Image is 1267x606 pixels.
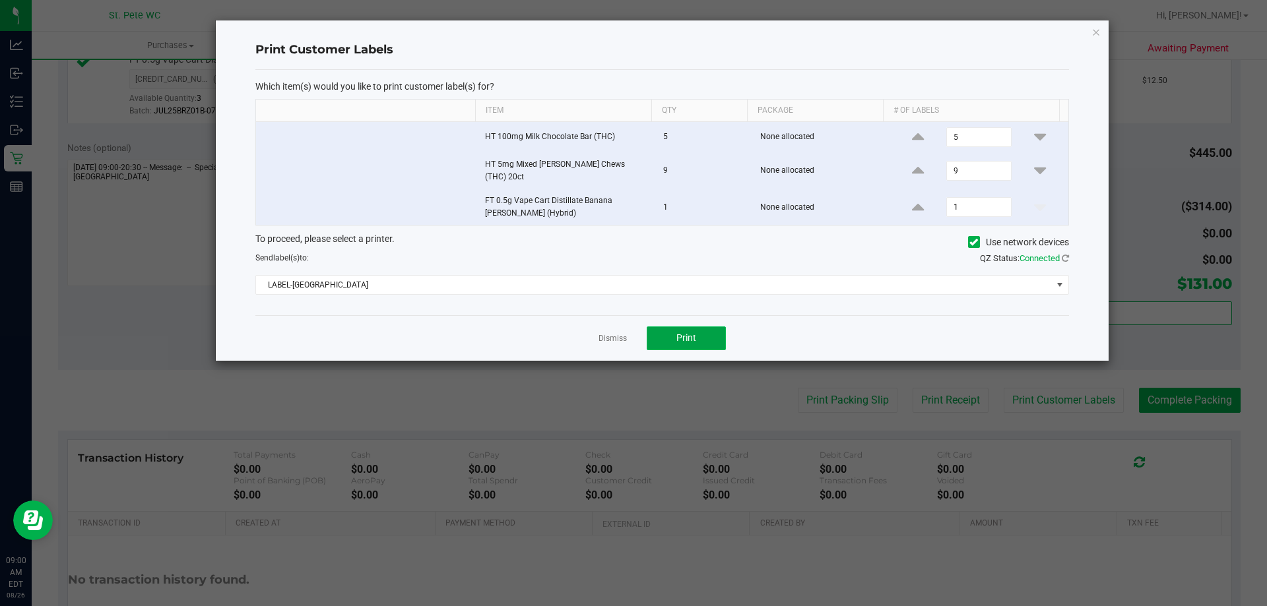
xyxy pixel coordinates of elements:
th: Item [475,100,651,122]
span: Print [676,332,696,343]
td: HT 100mg Milk Chocolate Bar (THC) [477,122,655,153]
td: FT 0.5g Vape Cart Distillate Banana [PERSON_NAME] (Hybrid) [477,189,655,225]
td: HT 5mg Mixed [PERSON_NAME] Chews (THC) 20ct [477,153,655,189]
td: None allocated [752,153,890,189]
label: Use network devices [968,235,1069,249]
span: label(s) [273,253,300,262]
th: # of labels [883,100,1059,122]
p: Which item(s) would you like to print customer label(s) for? [255,80,1069,92]
span: LABEL-[GEOGRAPHIC_DATA] [256,276,1052,294]
button: Print [647,326,726,350]
td: 1 [655,189,752,225]
td: None allocated [752,122,890,153]
div: To proceed, please select a printer. [245,232,1079,252]
span: QZ Status: [980,253,1069,263]
th: Qty [651,100,747,122]
td: 5 [655,122,752,153]
a: Dismiss [599,333,627,344]
span: Connected [1020,253,1060,263]
td: None allocated [752,189,890,225]
h4: Print Customer Labels [255,42,1069,59]
th: Package [747,100,883,122]
td: 9 [655,153,752,189]
span: Send to: [255,253,309,262]
iframe: Resource center [13,500,53,540]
